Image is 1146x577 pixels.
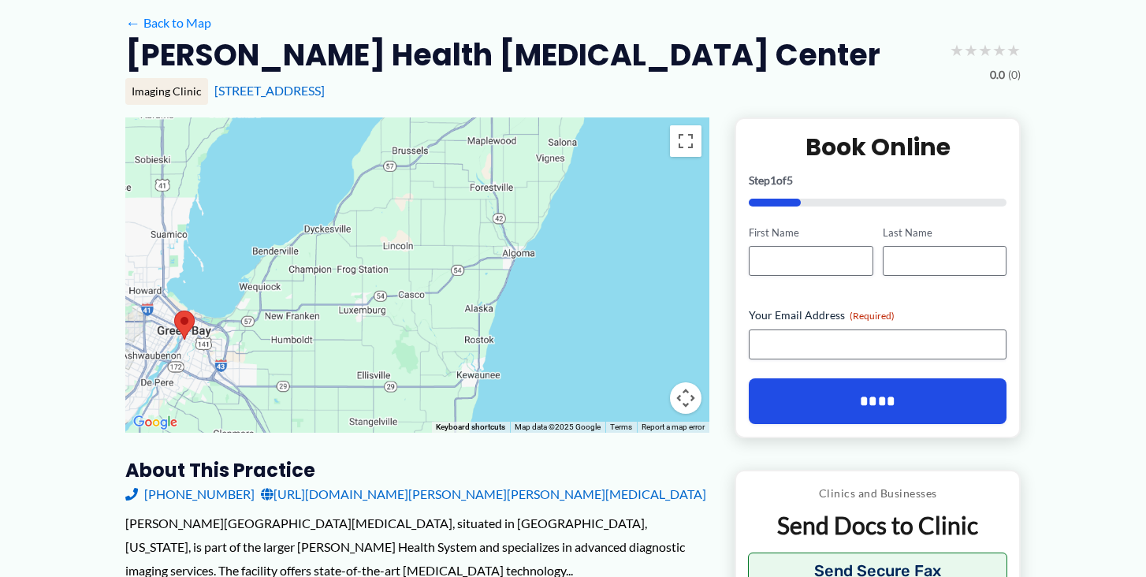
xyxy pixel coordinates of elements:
span: 5 [787,173,793,187]
span: ★ [992,35,1006,65]
p: Step of [749,175,1006,186]
h3: About this practice [125,458,709,482]
span: Map data ©2025 Google [515,423,601,431]
a: [URL][DOMAIN_NAME][PERSON_NAME][PERSON_NAME][MEDICAL_DATA] [261,482,706,506]
a: Terms (opens in new tab) [610,423,632,431]
a: [PHONE_NUMBER] [125,482,255,506]
span: 1 [770,173,776,187]
a: [STREET_ADDRESS] [214,83,325,98]
p: Send Docs to Clinic [748,510,1007,541]
span: (0) [1008,65,1021,85]
a: Open this area in Google Maps (opens a new window) [129,412,181,433]
button: Keyboard shortcuts [436,422,505,433]
button: Map camera controls [670,382,701,414]
span: ★ [1006,35,1021,65]
a: ←Back to Map [125,11,211,35]
p: Clinics and Businesses [748,483,1007,504]
label: Your Email Address [749,307,1006,323]
h2: Book Online [749,132,1006,162]
a: Report a map error [642,423,705,431]
span: 0.0 [990,65,1005,85]
label: Last Name [883,225,1006,240]
div: Imaging Clinic [125,78,208,105]
span: ★ [950,35,964,65]
span: ← [125,15,140,30]
button: Toggle fullscreen view [670,125,701,157]
span: ★ [978,35,992,65]
h2: [PERSON_NAME] Health [MEDICAL_DATA] Center [125,35,880,74]
span: (Required) [850,310,895,322]
span: ★ [964,35,978,65]
img: Google [129,412,181,433]
label: First Name [749,225,873,240]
